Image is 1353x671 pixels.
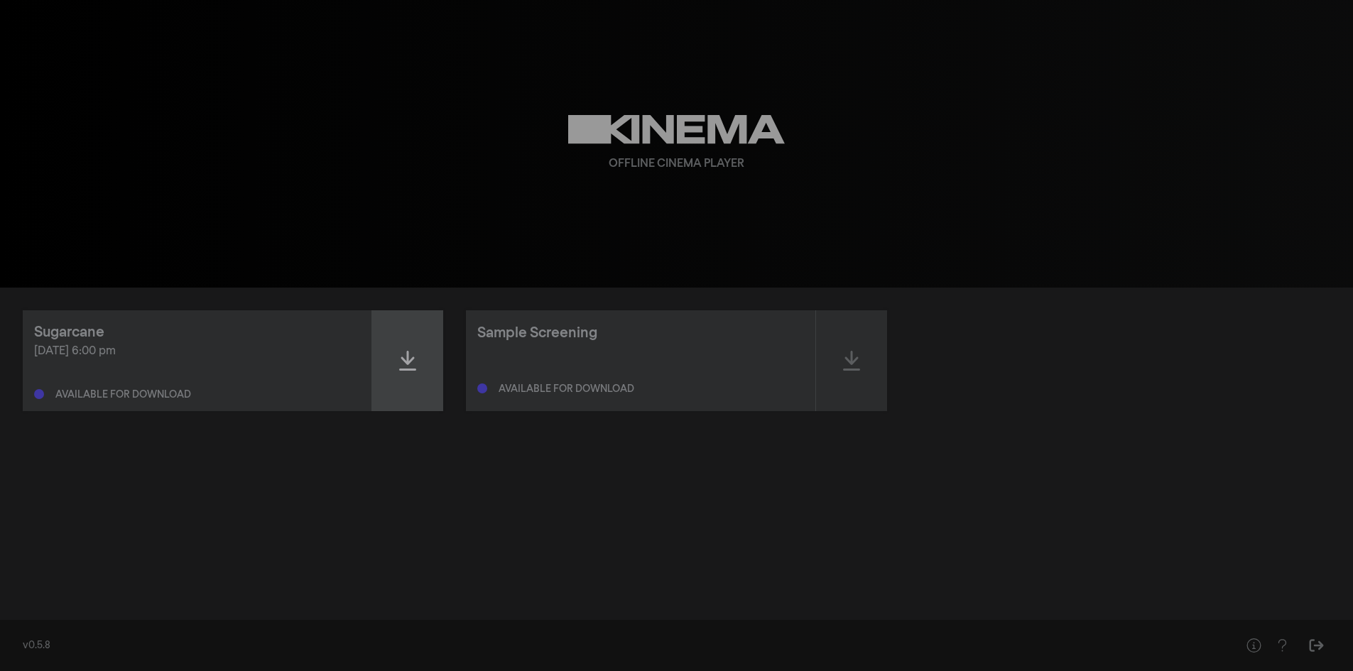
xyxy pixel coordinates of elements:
[1302,631,1330,660] button: Sign Out
[477,322,597,344] div: Sample Screening
[23,638,1211,653] div: v0.5.8
[1268,631,1296,660] button: Help
[34,322,104,343] div: Sugarcane
[609,156,744,173] div: Offline Cinema Player
[499,384,634,394] div: Available for download
[55,390,191,400] div: Available for download
[34,343,360,360] div: [DATE] 6:00 pm
[1239,631,1268,660] button: Help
